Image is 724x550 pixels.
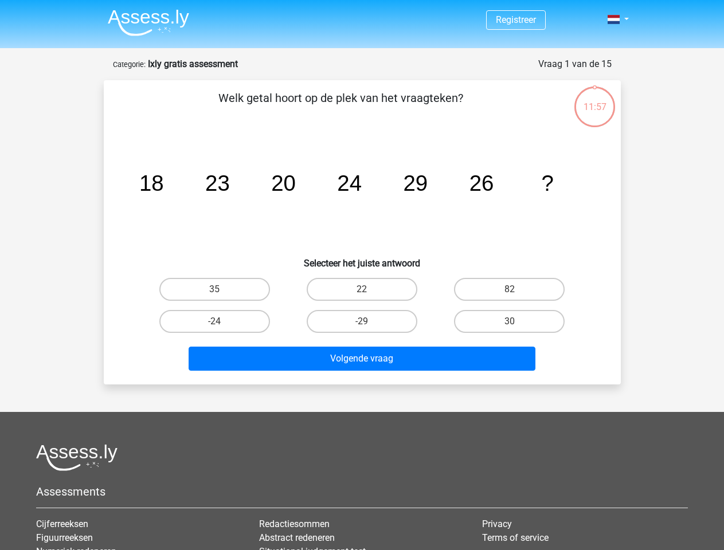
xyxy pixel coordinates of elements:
a: Abstract redeneren [259,532,335,543]
label: 30 [454,310,565,333]
tspan: 23 [205,171,230,195]
img: Assessly [108,9,189,36]
a: Redactiesommen [259,518,330,529]
label: 22 [307,278,417,301]
tspan: 29 [403,171,428,195]
label: -29 [307,310,417,333]
a: Terms of service [482,532,549,543]
label: 35 [159,278,270,301]
a: Cijferreeksen [36,518,88,529]
label: -24 [159,310,270,333]
tspan: 26 [469,171,494,195]
h6: Selecteer het juiste antwoord [122,249,602,269]
tspan: 24 [337,171,362,195]
div: 11:57 [573,85,616,114]
img: Assessly logo [36,444,118,471]
label: 82 [454,278,565,301]
a: Privacy [482,518,512,529]
tspan: ? [541,171,553,195]
small: Categorie: [113,60,146,69]
button: Volgende vraag [189,347,535,371]
strong: Ixly gratis assessment [148,58,238,69]
tspan: 18 [139,171,163,195]
h5: Assessments [36,485,688,498]
a: Registreer [496,14,536,25]
div: Vraag 1 van de 15 [538,57,612,71]
tspan: 20 [271,171,296,195]
a: Figuurreeksen [36,532,93,543]
p: Welk getal hoort op de plek van het vraagteken? [122,89,559,124]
